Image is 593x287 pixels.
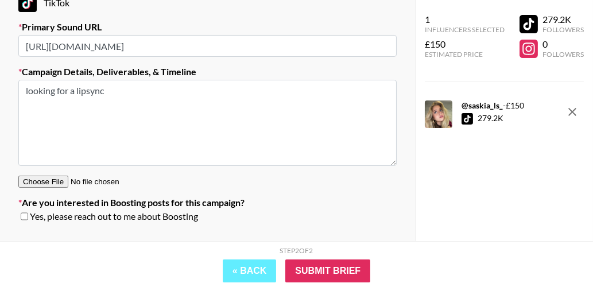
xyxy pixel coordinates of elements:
div: Followers [542,25,584,34]
label: Campaign Details, Deliverables, & Timeline [18,66,397,77]
iframe: Drift Widget Chat Controller [536,230,579,273]
strong: @ saskia_ls_ [462,100,503,110]
div: £150 [425,38,505,50]
div: 1 [425,14,505,25]
div: 279.2K [478,113,503,125]
div: Influencers Selected [425,25,505,34]
span: Yes, please reach out to me about Boosting [30,211,198,222]
div: 0 [542,38,584,50]
input: Submit Brief [285,259,370,282]
div: 279.2K [542,14,584,25]
div: Step 2 of 2 [280,246,313,255]
div: Estimated Price [425,50,505,59]
label: Are you interested in Boosting posts for this campaign? [18,197,397,208]
button: remove [561,100,584,123]
label: Primary Sound URL [18,21,397,33]
button: « Back [223,259,277,282]
input: https://www.tiktok.com/music/Old-Town-Road-6683330941219244813 [18,35,397,57]
div: Followers [542,50,584,59]
div: - £ 150 [462,100,524,111]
